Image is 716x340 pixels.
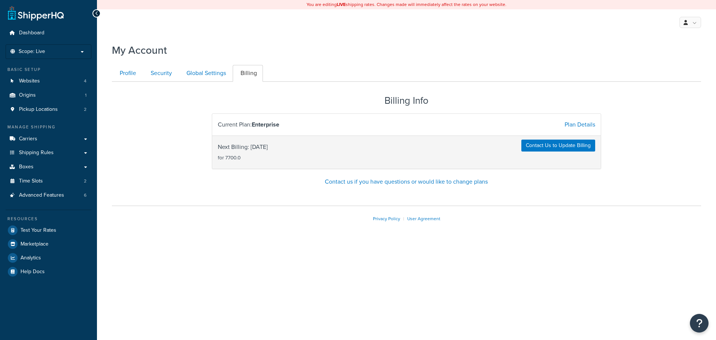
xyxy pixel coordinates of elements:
[212,95,601,106] h2: Billing Info
[6,103,91,116] a: Pickup Locations 2
[8,6,64,21] a: ShipperHQ Home
[6,66,91,73] div: Basic Setup
[19,192,64,199] span: Advanced Features
[6,174,91,188] li: Time Slots
[84,192,87,199] span: 6
[19,164,34,170] span: Boxes
[6,146,91,160] a: Shipping Rules
[565,120,595,129] a: Plan Details
[21,269,45,275] span: Help Docs
[373,215,400,222] a: Privacy Policy
[179,65,232,82] a: Global Settings
[218,154,241,161] small: for 7700.0
[6,88,91,102] a: Origins 1
[233,65,263,82] a: Billing
[6,237,91,251] a: Marketplace
[407,215,440,222] a: User Agreement
[21,227,56,234] span: Test Your Rates
[6,265,91,278] a: Help Docs
[325,177,488,186] a: Contact us if you have questions or would like to change plans
[84,106,87,113] span: 2
[112,43,167,57] h1: My Account
[112,65,142,82] a: Profile
[6,26,91,40] a: Dashboard
[19,78,40,84] span: Websites
[252,120,279,129] strong: Enterprise
[337,1,346,8] b: LIVE
[6,188,91,202] li: Advanced Features
[21,241,48,247] span: Marketplace
[521,140,595,152] a: Contact Us to Update Billing
[84,178,87,184] span: 2
[84,78,87,84] span: 4
[6,103,91,116] li: Pickup Locations
[6,216,91,222] div: Resources
[143,65,178,82] a: Security
[85,92,87,99] span: 1
[19,92,36,99] span: Origins
[19,30,44,36] span: Dashboard
[6,188,91,202] a: Advanced Features 6
[19,106,58,113] span: Pickup Locations
[6,132,91,146] a: Carriers
[6,174,91,188] a: Time Slots 2
[6,124,91,130] div: Manage Shipping
[6,224,91,237] a: Test Your Rates
[6,88,91,102] li: Origins
[19,49,45,55] span: Scope: Live
[19,150,54,156] span: Shipping Rules
[6,74,91,88] a: Websites 4
[6,160,91,174] a: Boxes
[21,255,41,261] span: Analytics
[19,178,43,184] span: Time Slots
[6,251,91,265] a: Analytics
[690,314,709,333] button: Open Resource Center
[19,136,37,142] span: Carriers
[218,142,268,163] span: Next Billing: [DATE]
[212,119,406,130] div: Current Plan:
[403,215,404,222] span: |
[6,74,91,88] li: Websites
